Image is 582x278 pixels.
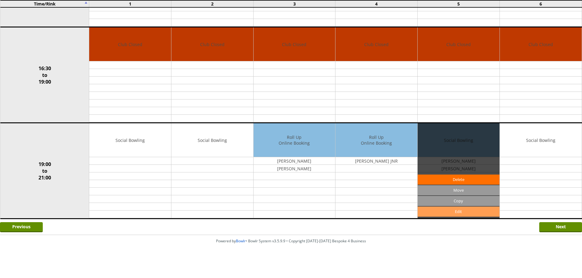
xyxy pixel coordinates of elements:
input: Next [539,222,582,232]
td: Club Closed [254,27,335,61]
td: [PERSON_NAME] JNR [335,157,417,165]
td: Roll Up Online Booking [254,123,335,157]
td: [PERSON_NAME] [254,165,335,172]
td: 19:00 to 21:00 [0,123,89,219]
a: Delete [418,175,500,185]
a: Edit [418,207,500,217]
td: Club Closed [335,27,417,61]
td: 5 [418,0,500,7]
input: Copy [418,196,500,206]
td: Club Closed [418,27,500,61]
td: 2 [171,0,253,7]
input: Move [418,185,500,195]
span: Powered by • Bowlr System v3.5.9.9 • Copyright [DATE]-[DATE] Bespoke 4 Business [216,238,366,244]
td: Social Bowling [171,123,253,157]
td: Roll Up Online Booking [335,123,417,157]
td: 4 [335,0,418,7]
td: [PERSON_NAME] [254,157,335,165]
td: 6 [500,0,582,7]
td: Social Bowling [89,123,171,157]
td: 16:30 to 19:00 [0,27,89,123]
td: 1 [89,0,171,7]
td: Social Bowling [500,123,582,157]
td: Club Closed [171,27,253,61]
td: Club Closed [500,27,582,61]
td: 3 [253,0,335,7]
td: Club Closed [89,27,171,61]
a: Bowlr [236,238,246,244]
td: Time/Rink [0,0,89,7]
